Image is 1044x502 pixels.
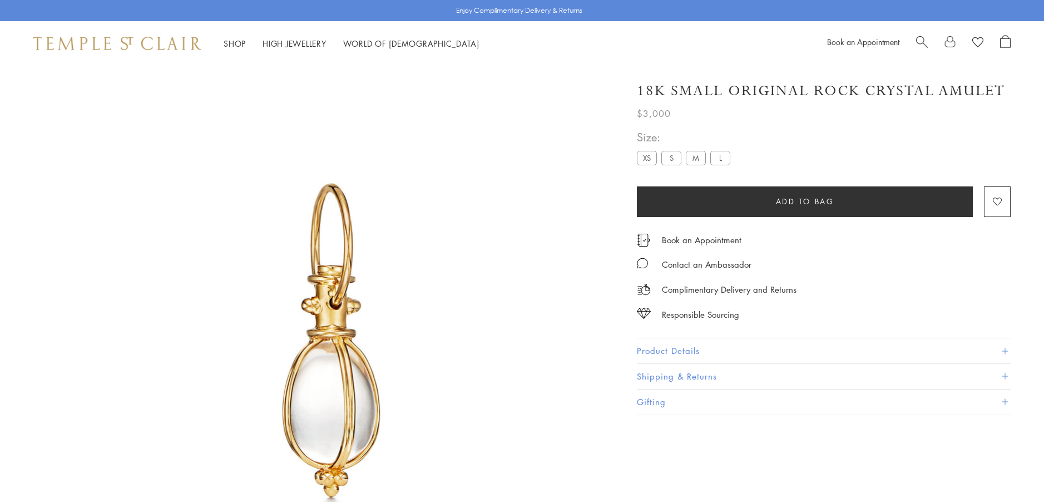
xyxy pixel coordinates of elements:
[637,258,648,269] img: MessageIcon-01_2.svg
[637,338,1011,363] button: Product Details
[263,38,326,49] a: High JewelleryHigh Jewellery
[1000,35,1011,52] a: Open Shopping Bag
[456,5,582,16] p: Enjoy Complimentary Delivery & Returns
[827,36,899,47] a: Book an Appointment
[637,106,671,121] span: $3,000
[916,35,928,52] a: Search
[662,283,796,297] p: Complimentary Delivery and Returns
[637,81,1005,101] h1: 18K Small Original Rock Crystal Amulet
[988,450,1033,491] iframe: Gorgias live chat messenger
[637,364,1011,389] button: Shipping & Returns
[686,151,706,165] label: M
[637,308,651,319] img: icon_sourcing.svg
[972,35,983,52] a: View Wishlist
[710,151,730,165] label: L
[637,186,973,217] button: Add to bag
[662,308,739,322] div: Responsible Sourcing
[637,390,1011,415] button: Gifting
[662,234,741,246] a: Book an Appointment
[637,151,657,165] label: XS
[224,38,246,49] a: ShopShop
[343,38,479,49] a: World of [DEMOGRAPHIC_DATA]World of [DEMOGRAPHIC_DATA]
[637,128,735,146] span: Size:
[662,258,751,272] div: Contact an Ambassador
[33,37,201,50] img: Temple St. Clair
[637,234,650,247] img: icon_appointment.svg
[224,37,479,51] nav: Main navigation
[776,195,834,208] span: Add to bag
[637,283,651,297] img: icon_delivery.svg
[661,151,681,165] label: S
